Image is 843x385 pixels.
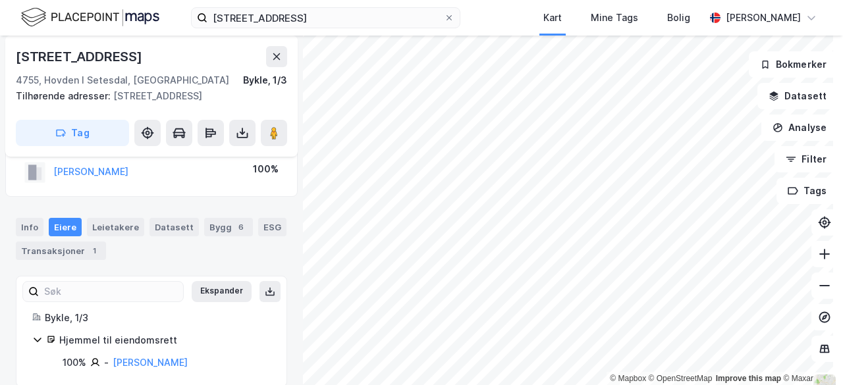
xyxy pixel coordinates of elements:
[104,355,109,371] div: -
[543,10,562,26] div: Kart
[749,51,838,78] button: Bokmerker
[16,218,43,236] div: Info
[777,322,843,385] div: Kontrollprogram for chat
[761,115,838,141] button: Analyse
[192,281,252,302] button: Ekspander
[777,322,843,385] iframe: Chat Widget
[610,374,646,383] a: Mapbox
[234,220,248,234] div: 6
[150,218,199,236] div: Datasett
[45,310,271,326] div: Bykle, 1/3
[243,72,287,88] div: Bykle, 1/3
[716,374,781,383] a: Improve this map
[207,8,444,28] input: Søk på adresse, matrikkel, gårdeiere, leietakere eller personer
[16,242,106,260] div: Transaksjoner
[253,161,279,177] div: 100%
[204,218,253,236] div: Bygg
[667,10,690,26] div: Bolig
[16,88,277,104] div: [STREET_ADDRESS]
[113,357,188,368] a: [PERSON_NAME]
[757,83,838,109] button: Datasett
[49,218,82,236] div: Eiere
[16,46,145,67] div: [STREET_ADDRESS]
[775,146,838,172] button: Filter
[59,332,271,348] div: Hjemmel til eiendomsrett
[591,10,638,26] div: Mine Tags
[88,244,101,257] div: 1
[39,282,183,301] input: Søk
[87,218,144,236] div: Leietakere
[21,6,159,29] img: logo.f888ab2527a4732fd821a326f86c7f29.svg
[726,10,801,26] div: [PERSON_NAME]
[776,178,838,204] button: Tags
[258,218,286,236] div: ESG
[16,90,113,101] span: Tilhørende adresser:
[649,374,713,383] a: OpenStreetMap
[16,120,129,146] button: Tag
[16,72,229,88] div: 4755, Hovden I Setesdal, [GEOGRAPHIC_DATA]
[63,355,86,371] div: 100%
